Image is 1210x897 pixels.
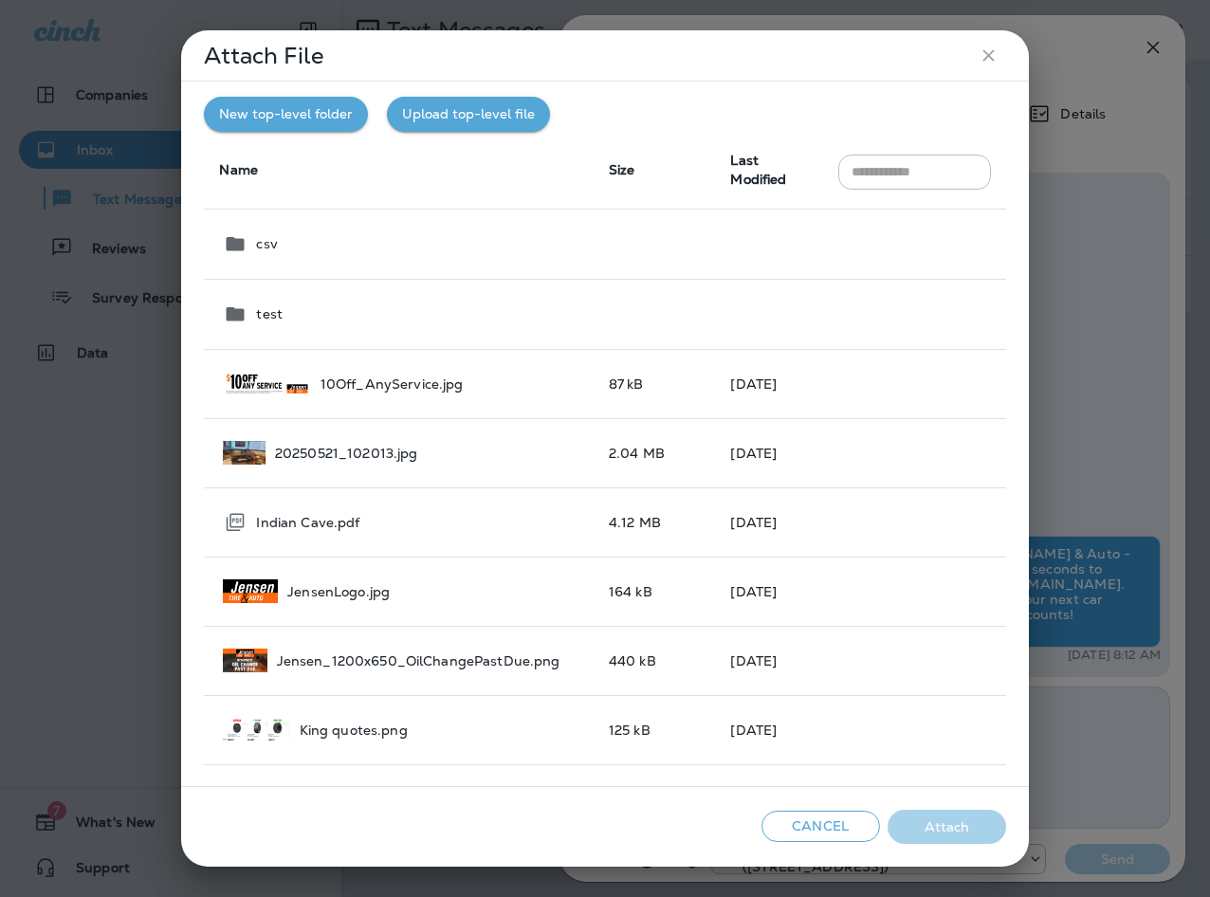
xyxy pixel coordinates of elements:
[204,97,368,132] button: New top-level folder
[594,557,716,626] td: 164 kB
[287,584,390,599] p: JensenLogo.jpg
[321,376,464,392] p: 10Off_AnyService.jpg
[715,557,822,626] td: [DATE]
[594,418,716,487] td: 2.04 MB
[204,48,323,64] p: Attach File
[715,626,822,695] td: [DATE]
[223,649,266,672] img: Jensen_1200x650_OilChangePastDue.png
[223,579,278,603] img: JensenLogo.jpg
[594,695,716,764] td: 125 kB
[730,152,786,188] span: Last Modified
[715,487,822,557] td: [DATE]
[594,764,716,833] td: 669 kB
[715,418,822,487] td: [DATE]
[277,653,560,668] p: Jensen_1200x650_OilChangePastDue.png
[761,811,880,842] button: Cancel
[256,515,359,530] p: Indian Cave.pdf
[594,626,716,695] td: 440 kB
[594,487,716,557] td: 4.12 MB
[275,446,418,461] p: 20250521_102013.jpg
[715,349,822,418] td: [DATE]
[594,349,716,418] td: 87 kB
[256,306,283,321] p: test
[300,723,408,738] p: King quotes.png
[971,38,1006,73] button: close
[715,764,822,833] td: [DATE]
[256,236,277,251] p: csv
[609,161,635,178] span: Size
[223,441,265,465] img: 20250521_102013.jpg
[715,695,822,764] td: [DATE]
[223,718,289,741] img: King%20quotes.png
[387,97,550,132] button: Upload top-level file
[223,372,310,395] img: 10Off_AnyService.jpg
[219,161,258,178] span: Name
